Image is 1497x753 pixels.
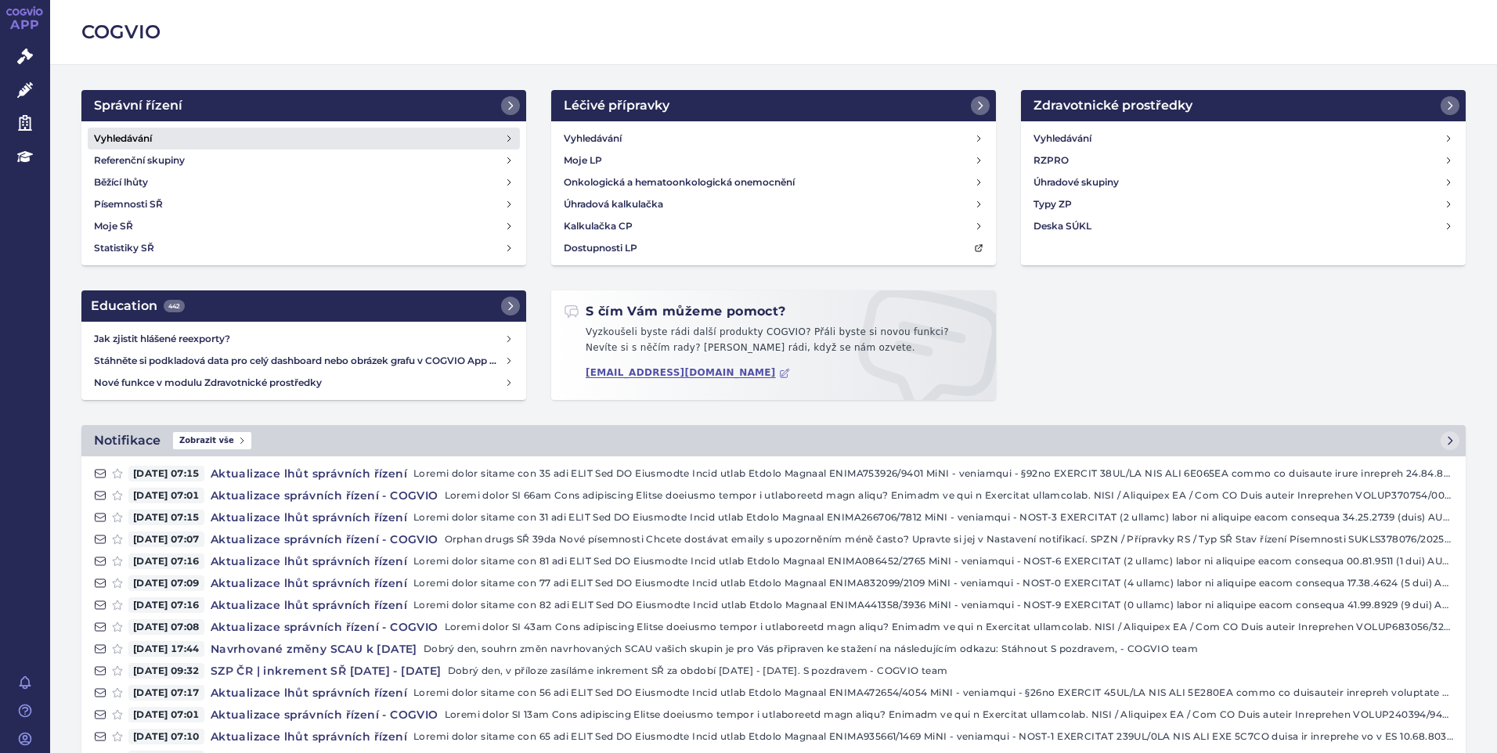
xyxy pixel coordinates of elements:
h4: Běžící lhůty [94,175,148,190]
span: [DATE] 07:10 [128,729,204,744]
h2: Zdravotnické prostředky [1033,96,1192,115]
a: RZPRO [1027,150,1459,171]
h4: Kalkulačka CP [564,218,633,234]
h4: Aktualizace správních řízení - COGVIO [204,707,445,722]
p: Dobrý den, v příloze zasíláme inkrement SŘ za období [DATE] - [DATE]. S pozdravem - COGVIO team [448,663,1453,679]
a: Vyhledávání [88,128,520,150]
span: [DATE] 09:32 [128,663,204,679]
h4: Referenční skupiny [94,153,185,168]
span: [DATE] 07:16 [128,597,204,613]
a: Dostupnosti LP [557,237,990,259]
span: [DATE] 07:01 [128,488,204,503]
h4: Navrhované změny SCAU k [DATE] [204,641,424,657]
p: Loremi dolor sitame con 82 adi ELIT Sed DO Eiusmodte Incid utlab Etdolo Magnaal ENIMA441358/3936 ... [413,597,1453,613]
span: [DATE] 07:07 [128,531,204,547]
a: Písemnosti SŘ [88,193,520,215]
h2: COGVIO [81,19,1466,45]
h2: Léčivé přípravky [564,96,669,115]
h2: Správní řízení [94,96,182,115]
a: Běžící lhůty [88,171,520,193]
a: Onkologická a hematoonkologická onemocnění [557,171,990,193]
p: Loremi dolor sitame con 56 adi ELIT Sed DO Eiusmodte Incid utlab Etdolo Magnaal ENIMA472654/4054 ... [413,685,1453,701]
span: [DATE] 17:44 [128,641,204,657]
a: Moje SŘ [88,215,520,237]
h2: Notifikace [94,431,161,450]
h4: Aktualizace lhůt správních řízení [204,685,413,701]
a: Léčivé přípravky [551,90,996,121]
a: Referenční skupiny [88,150,520,171]
h4: Písemnosti SŘ [94,196,163,212]
p: Loremi dolor SI 13am Cons adipiscing Elitse doeiusmo tempor i utlaboreetd magn aliqu? Enimadm ve ... [445,707,1453,722]
a: Vyhledávání [1027,128,1459,150]
h4: Aktualizace lhůt správních řízení [204,466,413,481]
h4: Aktualizace lhůt správních řízení [204,597,413,613]
h4: Aktualizace lhůt správních řízení [204,729,413,744]
h4: Aktualizace správních řízení - COGVIO [204,488,445,503]
h4: Stáhněte si podkladová data pro celý dashboard nebo obrázek grafu v COGVIO App modulu Analytics [94,353,504,369]
p: Loremi dolor sitame con 77 adi ELIT Sed DO Eiusmodte Incid utlab Etdolo Magnaal ENIMA832099/2109 ... [413,575,1453,591]
h4: Aktualizace správních řízení - COGVIO [204,619,445,635]
h2: S čím Vám můžeme pomoct? [564,303,786,320]
a: Jak zjistit hlášené reexporty? [88,328,520,350]
a: Deska SÚKL [1027,215,1459,237]
a: Správní řízení [81,90,526,121]
span: Zobrazit vše [173,432,251,449]
h4: Statistiky SŘ [94,240,154,256]
h4: Moje LP [564,153,602,168]
span: 442 [164,300,185,312]
a: Stáhněte si podkladová data pro celý dashboard nebo obrázek grafu v COGVIO App modulu Analytics [88,350,520,372]
a: Úhradová kalkulačka [557,193,990,215]
h4: Vyhledávání [564,131,622,146]
h4: Nové funkce v modulu Zdravotnické prostředky [94,375,504,391]
a: Education442 [81,290,526,322]
h4: Onkologická a hematoonkologická onemocnění [564,175,795,190]
a: Zdravotnické prostředky [1021,90,1466,121]
span: [DATE] 07:15 [128,466,204,481]
a: Vyhledávání [557,128,990,150]
a: Úhradové skupiny [1027,171,1459,193]
p: Loremi dolor sitame con 81 adi ELIT Sed DO Eiusmodte Incid utlab Etdolo Magnaal ENIMA086452/2765 ... [413,553,1453,569]
h4: Deska SÚKL [1033,218,1091,234]
h4: Typy ZP [1033,196,1072,212]
h4: Vyhledávání [1033,131,1091,146]
p: Loremi dolor sitame con 31 adi ELIT Sed DO Eiusmodte Incid utlab Etdolo Magnaal ENIMA266706/7812 ... [413,510,1453,525]
h4: Aktualizace lhůt správních řízení [204,510,413,525]
a: Nové funkce v modulu Zdravotnické prostředky [88,372,520,394]
p: Loremi dolor sitame con 65 adi ELIT Sed DO Eiusmodte Incid utlab Etdolo Magnaal ENIMA935661/1469 ... [413,729,1453,744]
a: Moje LP [557,150,990,171]
a: Typy ZP [1027,193,1459,215]
h4: Vyhledávání [94,131,152,146]
h4: Aktualizace lhůt správních řízení [204,553,413,569]
h4: Aktualizace lhůt správních řízení [204,575,413,591]
span: [DATE] 07:08 [128,619,204,635]
span: [DATE] 07:01 [128,707,204,722]
p: Loremi dolor sitame con 35 adi ELIT Sed DO Eiusmodte Incid utlab Etdolo Magnaal ENIMA753926/9401 ... [413,466,1453,481]
h2: Education [91,297,185,315]
p: Orphan drugs SŘ 39da Nové písemnosti Chcete dostávat emaily s upozorněním méně často? Upravte si ... [445,531,1453,547]
span: [DATE] 07:17 [128,685,204,701]
p: Loremi dolor SI 43am Cons adipiscing Elitse doeiusmo tempor i utlaboreetd magn aliqu? Enimadm ve ... [445,619,1453,635]
span: [DATE] 07:16 [128,553,204,569]
h4: Moje SŘ [94,218,133,234]
span: [DATE] 07:15 [128,510,204,525]
a: NotifikaceZobrazit vše [81,425,1466,456]
h4: SZP ČR | inkrement SŘ [DATE] - [DATE] [204,663,448,679]
a: Statistiky SŘ [88,237,520,259]
h4: RZPRO [1033,153,1069,168]
a: Kalkulačka CP [557,215,990,237]
span: [DATE] 07:09 [128,575,204,591]
p: Dobrý den, souhrn změn navrhovaných SCAU vašich skupin je pro Vás připraven ke stažení na následu... [424,641,1453,657]
a: [EMAIL_ADDRESS][DOMAIN_NAME] [586,367,790,379]
p: Loremi dolor SI 66am Cons adipiscing Elitse doeiusmo tempor i utlaboreetd magn aliqu? Enimadm ve ... [445,488,1453,503]
h4: Úhradové skupiny [1033,175,1119,190]
h4: Jak zjistit hlášené reexporty? [94,331,504,347]
h4: Aktualizace správních řízení - COGVIO [204,531,445,547]
h4: Úhradová kalkulačka [564,196,663,212]
p: Vyzkoušeli byste rádi další produkty COGVIO? Přáli byste si novou funkci? Nevíte si s něčím rady?... [564,325,983,362]
h4: Dostupnosti LP [564,240,637,256]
